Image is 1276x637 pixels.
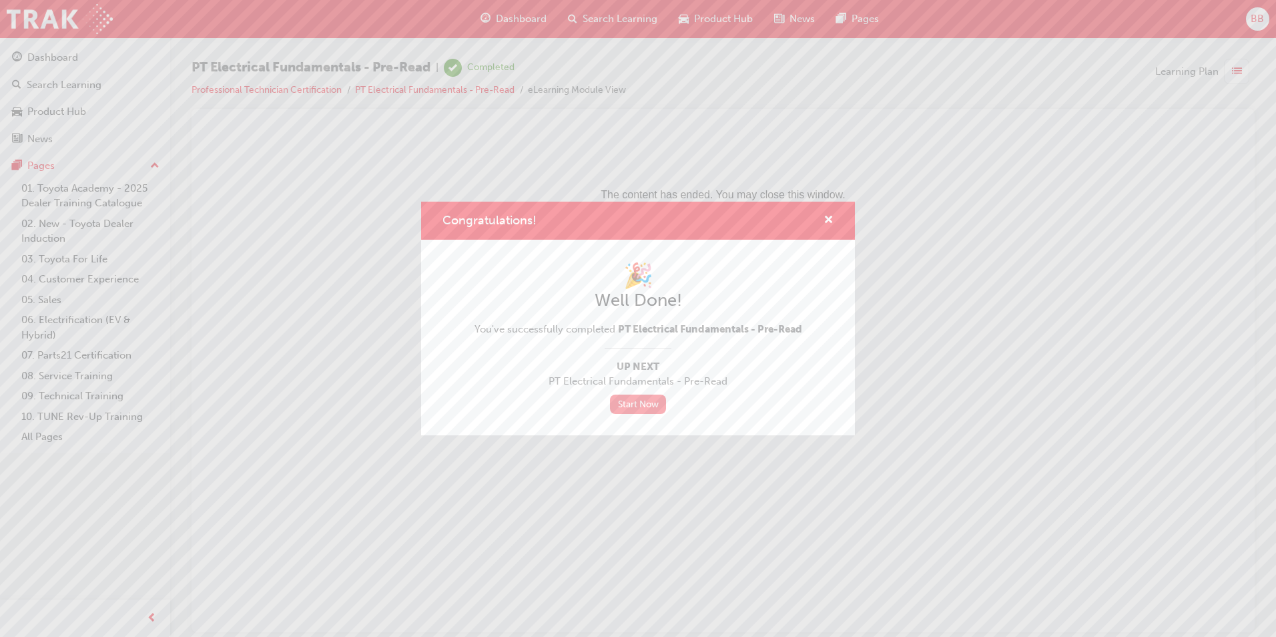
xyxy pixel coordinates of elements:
[474,374,802,389] span: PT Electrical Fundamentals - Pre-Read
[610,395,666,414] a: Start Now
[474,359,802,375] span: Up Next
[474,290,802,311] h2: Well Done!
[421,202,855,435] div: Congratulations!
[442,213,537,228] span: Congratulations!
[618,323,802,335] span: PT Electrical Fundamentals - Pre-Read
[5,11,1036,71] p: The content has ended. You may close this window.
[474,261,802,290] h1: 🎉
[824,215,834,227] span: cross-icon
[824,212,834,229] button: cross-icon
[474,322,802,337] span: You've successfully completed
